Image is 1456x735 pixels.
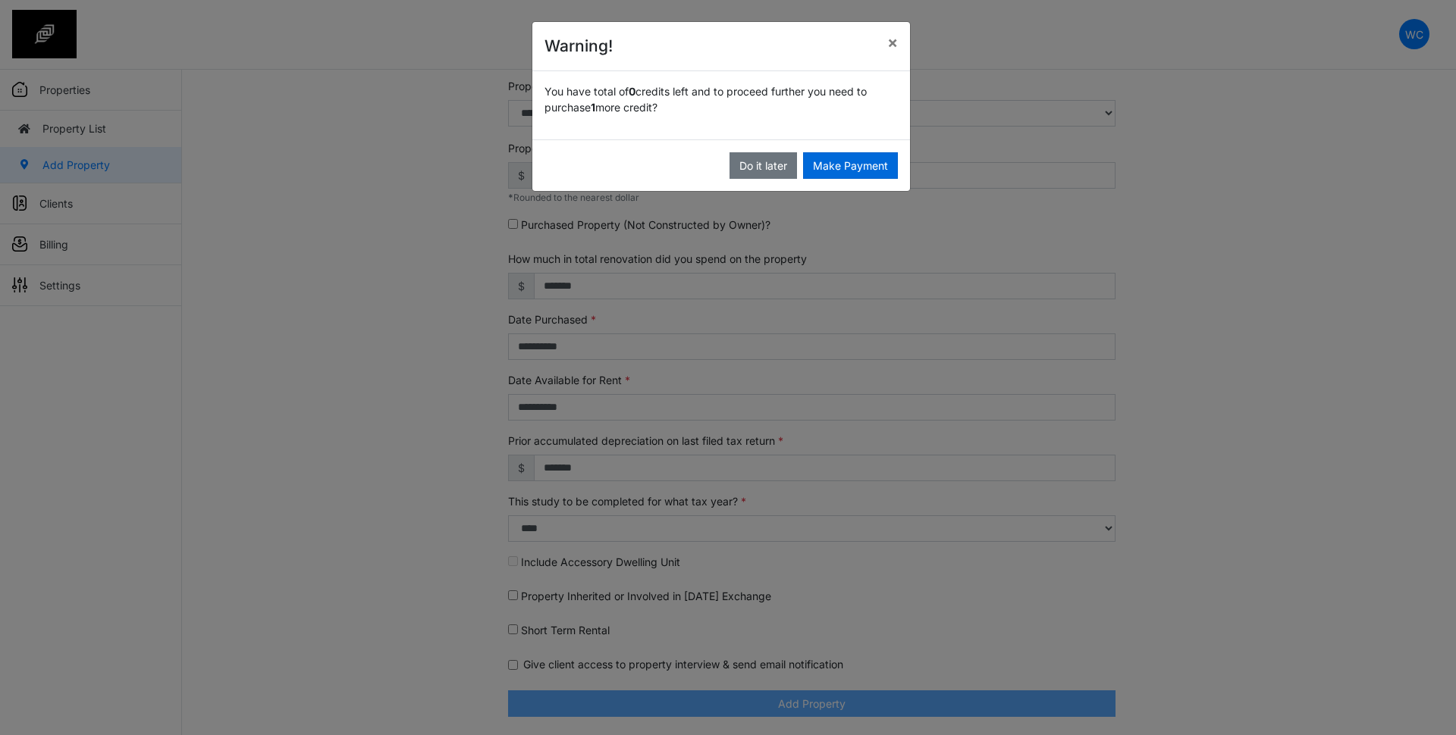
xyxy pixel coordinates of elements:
[887,33,898,52] span: ×
[875,22,910,62] button: Close
[544,83,898,115] p: You have total of credits left and to proceed further you need to purchase more credit?
[803,152,898,179] button: Make Payment
[730,152,797,179] button: Do it later
[591,101,595,114] span: 1
[544,34,613,58] h4: Warning!
[629,85,635,98] span: 0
